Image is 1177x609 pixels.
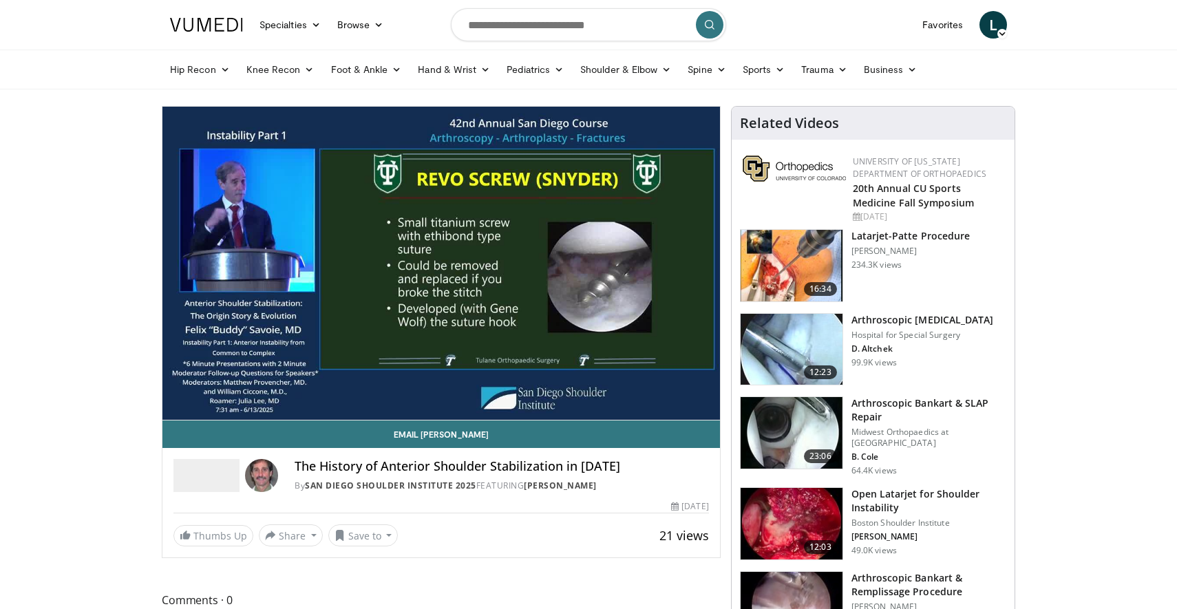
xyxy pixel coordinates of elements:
[329,11,392,39] a: Browse
[851,343,994,354] p: D. Altchek
[851,465,897,476] p: 64.4K views
[238,56,323,83] a: Knee Recon
[410,56,498,83] a: Hand & Wrist
[851,229,970,243] h3: Latarjet-Patte Procedure
[328,524,399,546] button: Save to
[498,56,572,83] a: Pediatrics
[734,56,794,83] a: Sports
[740,396,1006,476] a: 23:06 Arthroscopic Bankart & SLAP Repair Midwest Orthopaedics at [GEOGRAPHIC_DATA] B. Cole 64.4K ...
[162,56,238,83] a: Hip Recon
[851,517,1006,528] p: Boston Shoulder Institute
[305,480,476,491] a: San Diego Shoulder Institute 2025
[173,525,253,546] a: Thumbs Up
[914,11,971,39] a: Favorites
[740,313,1006,386] a: 12:23 Arthroscopic [MEDICAL_DATA] Hospital for Special Surgery D. Altchek 99.9K views
[245,459,278,492] img: Avatar
[740,115,839,131] h4: Related Videos
[162,107,720,420] video-js: Video Player
[295,459,709,474] h4: The History of Anterior Shoulder Stabilization in [DATE]
[793,56,856,83] a: Trauma
[170,18,243,32] img: VuMedi Logo
[741,230,842,301] img: 617583_3.png.150x105_q85_crop-smart_upscale.jpg
[851,259,902,270] p: 234.3K views
[851,330,994,341] p: Hospital for Special Surgery
[851,531,1006,542] p: [PERSON_NAME]
[851,357,897,368] p: 99.9K views
[851,451,1006,462] p: B. Cole
[741,314,842,385] img: 10039_3.png.150x105_q85_crop-smart_upscale.jpg
[853,156,986,180] a: University of [US_STATE] Department of Orthopaedics
[173,459,240,492] img: San Diego Shoulder Institute 2025
[323,56,410,83] a: Foot & Ankle
[743,156,846,182] img: 355603a8-37da-49b6-856f-e00d7e9307d3.png.150x105_q85_autocrop_double_scale_upscale_version-0.2.png
[659,527,709,544] span: 21 views
[451,8,726,41] input: Search topics, interventions
[804,449,837,463] span: 23:06
[804,365,837,379] span: 12:23
[804,282,837,296] span: 16:34
[851,487,1006,515] h3: Open Latarjet for Shoulder Instability
[851,427,1006,449] p: Midwest Orthopaedics at [GEOGRAPHIC_DATA]
[851,396,1006,424] h3: Arthroscopic Bankart & SLAP Repair
[679,56,734,83] a: Spine
[740,229,1006,302] a: 16:34 Latarjet-Patte Procedure [PERSON_NAME] 234.3K views
[741,488,842,559] img: 944938_3.png.150x105_q85_crop-smart_upscale.jpg
[251,11,329,39] a: Specialties
[295,480,709,492] div: By FEATURING
[572,56,679,83] a: Shoulder & Elbow
[851,313,994,327] h3: Arthroscopic [MEDICAL_DATA]
[671,500,708,513] div: [DATE]
[851,545,897,556] p: 49.0K views
[851,571,1006,599] h3: Arthroscopic Bankart & Remplissage Procedure
[853,211,1004,223] div: [DATE]
[979,11,1007,39] a: L
[162,420,720,448] a: Email [PERSON_NAME]
[853,182,974,209] a: 20th Annual CU Sports Medicine Fall Symposium
[856,56,926,83] a: Business
[259,524,323,546] button: Share
[740,487,1006,560] a: 12:03 Open Latarjet for Shoulder Instability Boston Shoulder Institute [PERSON_NAME] 49.0K views
[162,591,721,609] span: Comments 0
[741,397,842,469] img: cole_0_3.png.150x105_q85_crop-smart_upscale.jpg
[804,540,837,554] span: 12:03
[851,246,970,257] p: [PERSON_NAME]
[524,480,597,491] a: [PERSON_NAME]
